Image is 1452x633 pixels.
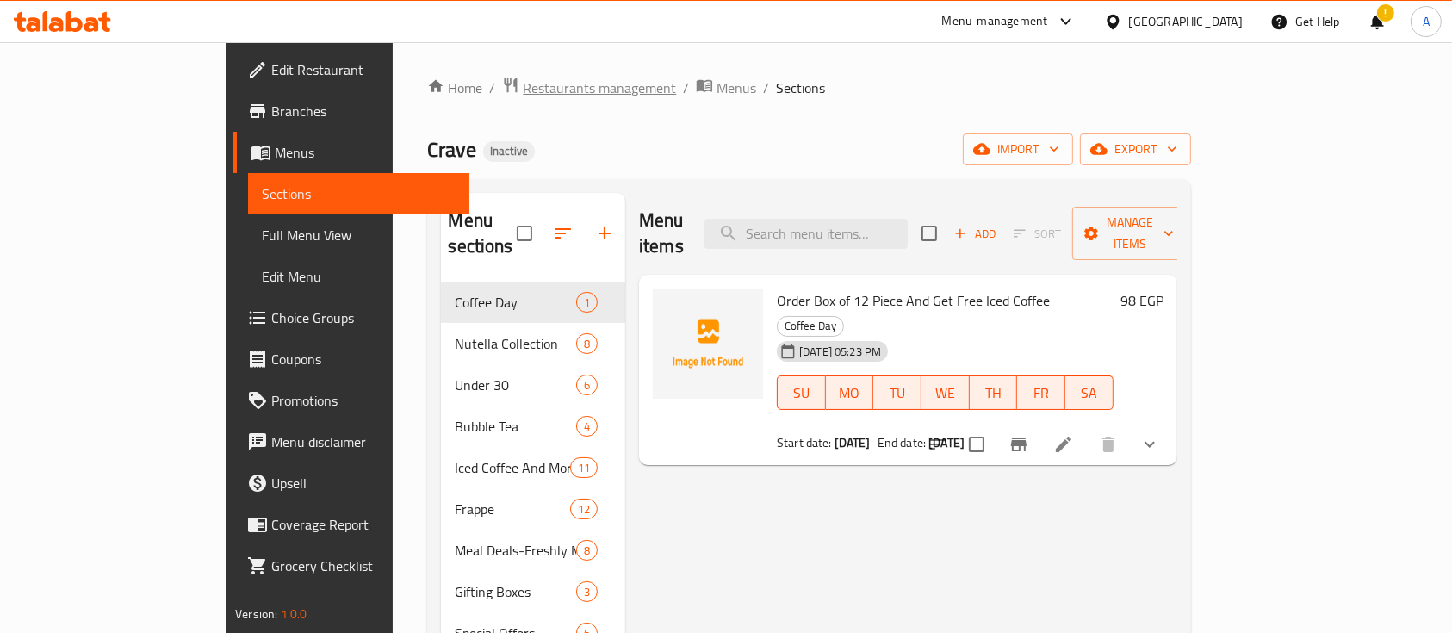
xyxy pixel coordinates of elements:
[777,316,844,337] div: Coffee Day
[653,289,763,399] img: Order Box of 12 Piece And Get Free Iced Coffee
[947,220,1002,247] button: Add
[683,78,689,98] li: /
[977,381,1011,406] span: TH
[776,78,825,98] span: Sections
[233,49,469,90] a: Edit Restaurant
[455,375,575,395] span: Under 30
[233,132,469,173] a: Menus
[1053,434,1074,455] a: Edit menu item
[455,292,575,313] span: Coffee Day
[455,499,569,519] span: Frappe
[977,139,1059,160] span: import
[235,603,277,625] span: Version:
[717,78,756,98] span: Menus
[271,307,456,328] span: Choice Groups
[441,488,625,530] div: Frappe12
[921,375,970,410] button: WE
[998,424,1039,465] button: Branch-specific-item
[576,375,598,395] div: items
[502,77,676,99] a: Restaurants management
[248,173,469,214] a: Sections
[696,77,756,99] a: Menus
[576,416,598,437] div: items
[1080,133,1191,165] button: export
[704,219,908,249] input: search
[570,499,598,519] div: items
[571,501,597,518] span: 12
[970,375,1018,410] button: TH
[543,213,584,254] span: Sort sections
[233,297,469,338] a: Choice Groups
[1072,381,1107,406] span: SA
[576,333,598,354] div: items
[441,447,625,488] div: Iced Coffee And More11
[1120,289,1163,313] h6: 98 EGP
[880,381,915,406] span: TU
[584,213,625,254] button: Add section
[271,555,456,576] span: Grocery Checklist
[441,282,625,323] div: Coffee Day1
[233,338,469,380] a: Coupons
[271,431,456,452] span: Menu disclaimer
[873,375,921,410] button: TU
[928,381,963,406] span: WE
[271,349,456,369] span: Coupons
[576,540,598,561] div: items
[262,225,456,245] span: Full Menu View
[639,208,684,259] h2: Menu items
[947,220,1002,247] span: Add item
[271,514,456,535] span: Coverage Report
[448,208,517,259] h2: Menu sections
[1129,12,1243,31] div: [GEOGRAPHIC_DATA]
[963,133,1073,165] button: import
[577,377,597,394] span: 6
[777,375,826,410] button: SU
[1072,207,1188,260] button: Manage items
[878,431,926,454] span: End date:
[1129,424,1170,465] button: show more
[455,540,575,561] span: Meal Deals-Freshly Made
[1423,12,1430,31] span: A
[441,530,625,571] div: Meal Deals-Freshly Made8
[792,344,888,360] span: [DATE] 05:23 PM
[835,431,871,454] b: [DATE]
[917,424,959,465] button: sort-choices
[233,504,469,545] a: Coverage Report
[441,406,625,447] div: Bubble Tea4
[441,323,625,364] div: Nutella Collection8
[455,581,575,602] div: Gifting Boxes
[233,545,469,586] a: Grocery Checklist
[576,581,598,602] div: items
[455,457,569,478] span: Iced Coffee And More
[577,419,597,435] span: 4
[275,142,456,163] span: Menus
[248,256,469,297] a: Edit Menu
[233,421,469,462] a: Menu disclaimer
[483,141,535,162] div: Inactive
[523,78,676,98] span: Restaurants management
[577,584,597,600] span: 3
[248,214,469,256] a: Full Menu View
[1017,375,1065,410] button: FR
[455,333,575,354] span: Nutella Collection
[483,144,535,158] span: Inactive
[1094,139,1177,160] span: export
[233,380,469,421] a: Promotions
[455,416,575,437] span: Bubble Tea
[271,473,456,493] span: Upsell
[1139,434,1160,455] svg: Show Choices
[1002,220,1072,247] span: Select section first
[577,543,597,559] span: 8
[262,266,456,287] span: Edit Menu
[262,183,456,204] span: Sections
[952,224,998,244] span: Add
[233,90,469,132] a: Branches
[441,571,625,612] div: Gifting Boxes3
[571,460,597,476] span: 11
[271,390,456,411] span: Promotions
